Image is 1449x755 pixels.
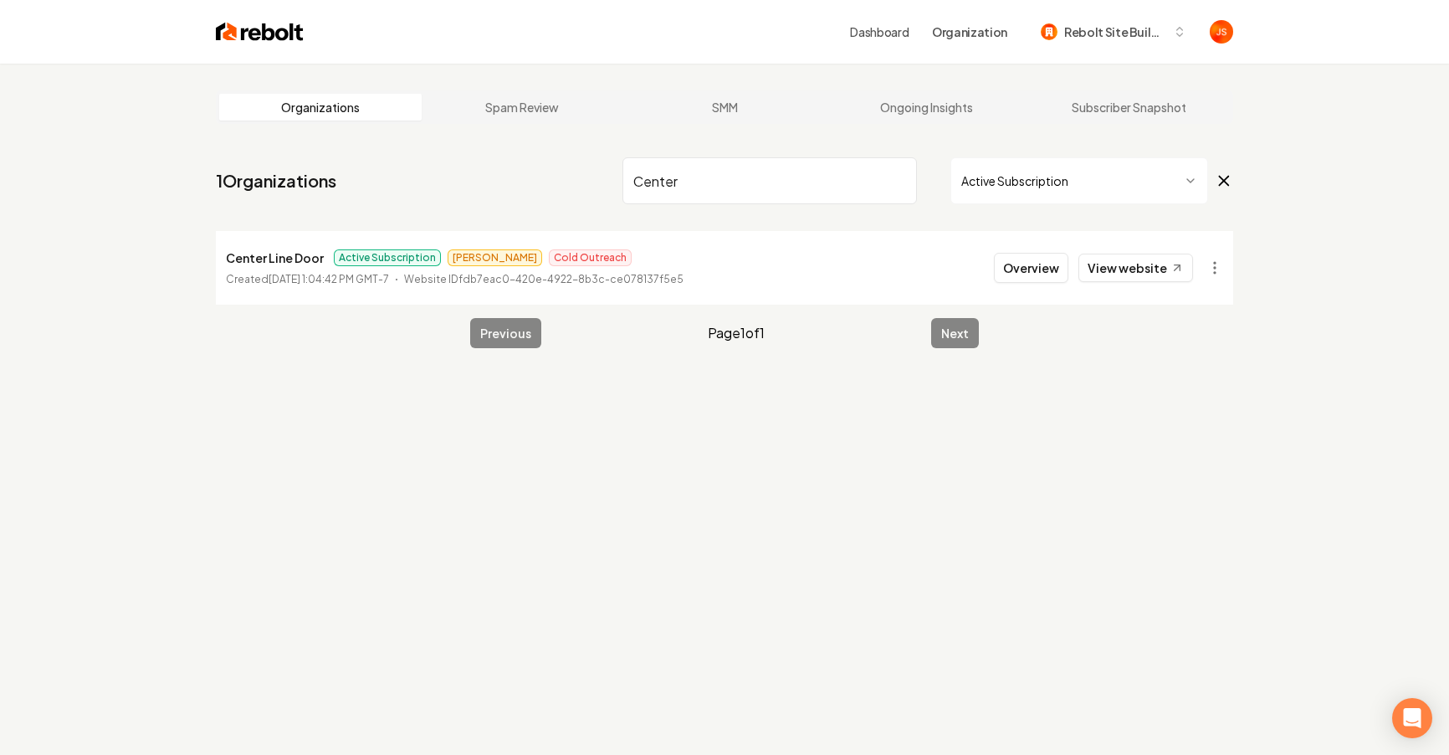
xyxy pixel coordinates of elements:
span: [PERSON_NAME] [448,249,542,266]
button: Organization [922,17,1017,47]
a: Organizations [219,94,422,121]
span: Active Subscription [334,249,441,266]
a: Subscriber Snapshot [1027,94,1230,121]
span: Cold Outreach [549,249,632,266]
p: Website ID fdb7eac0-420e-4922-8b3c-ce078137f5e5 [404,271,684,288]
img: Rebolt Logo [216,20,304,44]
a: View website [1078,254,1193,282]
div: Open Intercom Messenger [1392,698,1432,738]
img: Rebolt Site Builder [1041,23,1057,40]
a: Dashboard [850,23,909,40]
input: Search by name or ID [622,157,917,204]
p: Center Line Door [226,248,324,268]
button: Overview [994,253,1068,283]
p: Created [226,271,389,288]
span: Page 1 of 1 [708,323,765,343]
span: Rebolt Site Builder [1064,23,1166,41]
a: 1Organizations [216,169,336,193]
a: Ongoing Insights [826,94,1028,121]
button: Open user button [1210,20,1233,44]
img: James Shamoun [1210,20,1233,44]
time: [DATE] 1:04:42 PM GMT-7 [269,273,389,285]
a: Spam Review [422,94,624,121]
a: SMM [623,94,826,121]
